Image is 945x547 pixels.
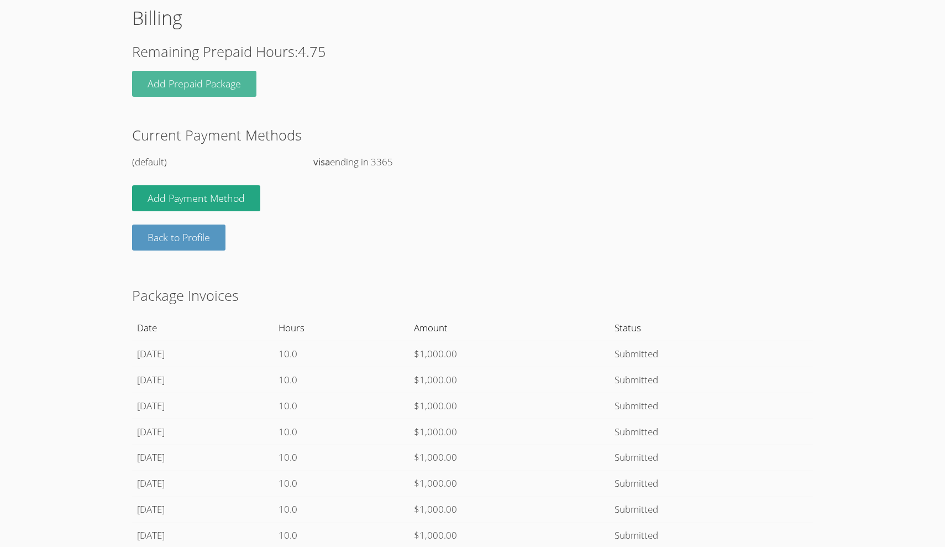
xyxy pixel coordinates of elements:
[409,393,610,419] td: $1,000.00
[409,316,610,341] th: Amount
[409,471,610,497] td: $1,000.00
[132,4,812,32] h1: Billing
[610,471,813,497] td: Submitted
[132,225,225,251] a: Back to Profile
[610,316,813,341] th: Status
[610,419,813,445] td: Submitted
[313,154,812,170] div: ending in 3365
[409,419,610,445] td: $1,000.00
[610,393,813,419] td: Submitted
[137,424,269,440] div: [DATE]
[274,316,410,341] th: Hours
[409,367,610,393] td: $1,000.00
[132,71,256,97] button: Add Prepaid Package
[274,445,410,471] td: 10.0
[274,367,410,393] td: 10.0
[137,372,269,388] div: [DATE]
[409,445,610,471] td: $1,000.00
[137,476,269,492] div: [DATE]
[132,185,260,211] a: Add Payment Method
[274,419,410,445] td: 10.0
[409,341,610,367] td: $1,000.00
[610,341,813,367] td: Submitted
[137,450,269,466] div: [DATE]
[137,502,269,518] div: [DATE]
[409,497,610,523] td: $1,000.00
[132,285,812,306] h2: Package Invoices
[274,497,410,523] td: 10.0
[132,124,812,145] h2: Current Payment Methods
[610,367,813,393] td: Submitted
[132,154,302,170] div: (default)
[274,341,410,367] td: 10.0
[137,398,269,414] div: [DATE]
[274,393,410,419] td: 10.0
[313,155,330,168] strong: visa
[610,445,813,471] td: Submitted
[274,471,410,497] td: 10.0
[137,346,269,362] div: [DATE]
[132,316,274,341] th: Date
[132,41,812,62] h2: Remaining Prepaid Hours: 4.75
[610,497,813,523] td: Submitted
[137,528,269,544] div: [DATE]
